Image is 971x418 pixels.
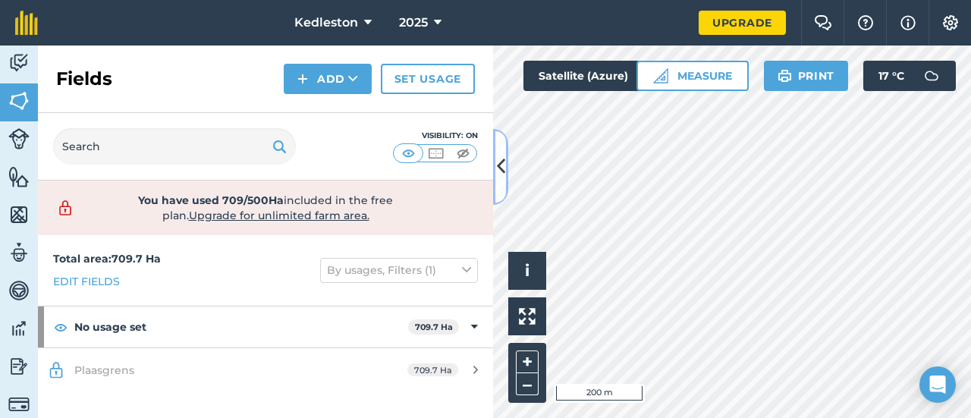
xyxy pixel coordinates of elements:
[516,373,539,395] button: –
[525,261,529,280] span: i
[778,67,792,85] img: svg+xml;base64,PHN2ZyB4bWxucz0iaHR0cDovL3d3dy53My5vcmcvMjAwMC9zdmciIHdpZHRoPSIxOSIgaGVpZ2h0PSIyNC...
[415,322,453,332] strong: 709.7 Ha
[53,128,296,165] input: Search
[523,61,669,91] button: Satellite (Azure)
[393,130,478,142] div: Visibility: On
[284,64,372,94] button: Add
[454,146,473,161] img: svg+xml;base64,PHN2ZyB4bWxucz0iaHR0cDovL3d3dy53My5vcmcvMjAwMC9zdmciIHdpZHRoPSI1MCIgaGVpZ2h0PSI0MC...
[54,318,68,336] img: svg+xml;base64,PHN2ZyB4bWxucz0iaHR0cDovL3d3dy53My5vcmcvMjAwMC9zdmciIHdpZHRoPSIxOCIgaGVpZ2h0PSIyNC...
[863,61,956,91] button: 17 °C
[50,199,80,217] img: svg+xml;base64,PD94bWwgdmVyc2lvbj0iMS4wIiBlbmNvZGluZz0idXRmLTgiPz4KPCEtLSBHZW5lcmF0b3I6IEFkb2JlIE...
[56,67,112,91] h2: Fields
[919,366,956,403] div: Open Intercom Messenger
[653,68,668,83] img: Ruler icon
[8,90,30,112] img: svg+xml;base64,PHN2ZyB4bWxucz0iaHR0cDovL3d3dy53My5vcmcvMjAwMC9zdmciIHdpZHRoPSI1NiIgaGVpZ2h0PSI2MC...
[381,64,475,94] a: Set usage
[764,61,849,91] button: Print
[8,165,30,188] img: svg+xml;base64,PHN2ZyB4bWxucz0iaHR0cDovL3d3dy53My5vcmcvMjAwMC9zdmciIHdpZHRoPSI1NiIgaGVpZ2h0PSI2MC...
[8,394,30,415] img: svg+xml;base64,PD94bWwgdmVyc2lvbj0iMS4wIiBlbmNvZGluZz0idXRmLTgiPz4KPCEtLSBHZW5lcmF0b3I6IEFkb2JlIE...
[189,209,369,222] span: Upgrade for unlimited farm area.
[900,14,916,32] img: svg+xml;base64,PHN2ZyB4bWxucz0iaHR0cDovL3d3dy53My5vcmcvMjAwMC9zdmciIHdpZHRoPSIxNyIgaGVpZ2h0PSIxNy...
[74,306,408,347] strong: No usage set
[53,252,161,266] strong: Total area : 709.7 Ha
[8,317,30,340] img: svg+xml;base64,PD94bWwgdmVyc2lvbj0iMS4wIiBlbmNvZGluZz0idXRmLTgiPz4KPCEtLSBHZW5lcmF0b3I6IEFkb2JlIE...
[8,128,30,149] img: svg+xml;base64,PD94bWwgdmVyc2lvbj0iMS4wIiBlbmNvZGluZz0idXRmLTgiPz4KPCEtLSBHZW5lcmF0b3I6IEFkb2JlIE...
[516,350,539,373] button: +
[297,70,308,88] img: svg+xml;base64,PHN2ZyB4bWxucz0iaHR0cDovL3d3dy53My5vcmcvMjAwMC9zdmciIHdpZHRoPSIxNCIgaGVpZ2h0PSIyNC...
[8,52,30,74] img: svg+xml;base64,PD94bWwgdmVyc2lvbj0iMS4wIiBlbmNvZGluZz0idXRmLTgiPz4KPCEtLSBHZW5lcmF0b3I6IEFkb2JlIE...
[15,11,38,35] img: fieldmargin Logo
[294,14,358,32] span: Kedleston
[138,193,284,207] strong: You have used 709/500Ha
[916,61,947,91] img: svg+xml;base64,PD94bWwgdmVyc2lvbj0iMS4wIiBlbmNvZGluZz0idXRmLTgiPz4KPCEtLSBHZW5lcmF0b3I6IEFkb2JlIE...
[104,193,427,223] span: included in the free plan .
[272,137,287,156] img: svg+xml;base64,PHN2ZyB4bWxucz0iaHR0cDovL3d3dy53My5vcmcvMjAwMC9zdmciIHdpZHRoPSIxOSIgaGVpZ2h0PSIyNC...
[50,193,481,223] a: You have used 709/500Haincluded in the free plan.Upgrade for unlimited farm area.
[426,146,445,161] img: svg+xml;base64,PHN2ZyB4bWxucz0iaHR0cDovL3d3dy53My5vcmcvMjAwMC9zdmciIHdpZHRoPSI1MCIgaGVpZ2h0PSI0MC...
[74,363,134,377] span: Plaasgrens
[814,15,832,30] img: Two speech bubbles overlapping with the left bubble in the forefront
[399,146,418,161] img: svg+xml;base64,PHN2ZyB4bWxucz0iaHR0cDovL3d3dy53My5vcmcvMjAwMC9zdmciIHdpZHRoPSI1MCIgaGVpZ2h0PSI0MC...
[399,14,428,32] span: 2025
[38,348,493,392] a: Plaasgrens709.7 Ha
[636,61,749,91] button: Measure
[8,279,30,302] img: svg+xml;base64,PD94bWwgdmVyc2lvbj0iMS4wIiBlbmNvZGluZz0idXRmLTgiPz4KPCEtLSBHZW5lcmF0b3I6IEFkb2JlIE...
[8,203,30,226] img: svg+xml;base64,PHN2ZyB4bWxucz0iaHR0cDovL3d3dy53My5vcmcvMjAwMC9zdmciIHdpZHRoPSI1NiIgaGVpZ2h0PSI2MC...
[519,308,536,325] img: Four arrows, one pointing top left, one top right, one bottom right and the last bottom left
[38,306,493,347] div: No usage set709.7 Ha
[8,355,30,378] img: svg+xml;base64,PD94bWwgdmVyc2lvbj0iMS4wIiBlbmNvZGluZz0idXRmLTgiPz4KPCEtLSBHZW5lcmF0b3I6IEFkb2JlIE...
[856,15,875,30] img: A question mark icon
[941,15,960,30] img: A cog icon
[407,363,458,376] span: 709.7 Ha
[53,273,120,290] a: Edit fields
[8,241,30,264] img: svg+xml;base64,PD94bWwgdmVyc2lvbj0iMS4wIiBlbmNvZGluZz0idXRmLTgiPz4KPCEtLSBHZW5lcmF0b3I6IEFkb2JlIE...
[508,252,546,290] button: i
[699,11,786,35] a: Upgrade
[878,61,904,91] span: 17 ° C
[320,258,478,282] button: By usages, Filters (1)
